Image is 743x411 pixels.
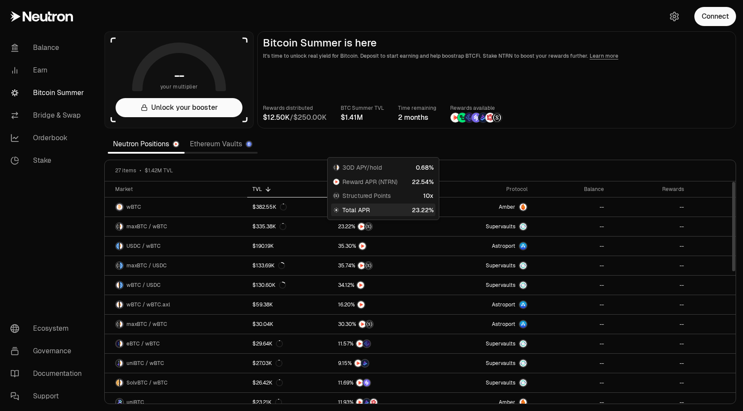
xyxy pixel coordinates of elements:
[252,262,285,269] div: $133.69K
[533,217,609,236] a: --
[160,82,198,91] span: your multiplier
[338,261,428,270] button: NTRNStructured Points
[120,282,123,289] img: USDC Logo
[116,399,123,406] img: uniBTC Logo
[458,113,467,122] img: Lombard Lux
[115,167,136,174] span: 27 items
[609,256,689,275] a: --
[609,237,689,256] a: --
[492,321,515,328] span: Astroport
[398,112,436,123] div: 2 months
[609,315,689,334] a: --
[120,379,123,386] img: wBTC Logo
[263,37,730,49] h2: Bitcoin Summer is here
[105,237,247,256] a: USDC LogowBTC LogoUSDC / wBTC
[478,113,488,122] img: Bedrock Diamonds
[333,295,433,314] a: NTRN
[105,334,247,353] a: eBTC LogowBTC LogoeBTC / wBTC
[333,334,433,353] a: NTRNEtherFi Points
[342,163,382,172] span: 30D APY/hold
[609,217,689,236] a: --
[533,315,609,334] a: --
[342,178,398,186] span: Reward APR (NTRN)
[115,186,242,193] div: Market
[492,301,515,308] span: Astroport
[342,206,370,214] span: Total APR
[609,295,689,314] a: --
[120,340,123,347] img: wBTC Logo
[333,276,433,295] a: NTRN
[355,360,362,367] img: NTRN
[337,164,339,171] img: wBTC Logo
[145,167,173,174] span: $1.42M TVL
[3,82,94,104] a: Bitcoin Summer
[120,321,123,328] img: wBTC Logo
[492,113,502,122] img: Structured Points
[116,223,119,230] img: maxBTC Logo
[538,186,604,193] div: Balance
[263,112,327,123] div: /
[246,141,252,147] img: Ethereum Logo
[105,256,247,275] a: maxBTC LogoUSDC LogomaxBTC / USDC
[338,378,428,387] button: NTRNSolv Points
[120,243,123,250] img: wBTC Logo
[173,141,179,147] img: Neutron Logo
[590,53,618,59] a: Learn more
[116,282,119,289] img: wBTC Logo
[116,243,119,250] img: USDC Logo
[3,317,94,340] a: Ecosystem
[486,340,515,347] span: Supervaults
[614,186,684,193] div: Rewards
[247,334,333,353] a: $29.64K
[533,295,609,314] a: --
[3,362,94,385] a: Documentation
[333,217,433,236] a: NTRNStructured Points
[520,399,527,406] img: Amber
[120,301,123,308] img: wBTC.axl Logo
[433,315,533,334] a: Astroport
[609,373,689,392] a: --
[609,276,689,295] a: --
[451,113,460,122] img: NTRN
[247,237,333,256] a: $190.19K
[359,321,366,328] img: NTRN
[609,197,689,217] a: --
[116,204,123,210] img: wBTC Logo
[3,59,94,82] a: Earn
[492,243,515,250] span: Astroport
[252,379,283,386] div: $26.42K
[357,282,364,289] img: NTRN
[247,295,333,314] a: $59.38K
[450,104,502,112] p: Rewards available
[105,295,247,314] a: wBTC LogowBTC.axl LogowBTC / wBTC.axl
[105,354,247,373] a: uniBTC LogowBTC LogouniBTC / wBTC
[358,223,365,230] img: NTRN
[333,193,339,199] img: Structured Points
[116,379,119,386] img: SolvBTC Logo
[694,7,736,26] button: Connect
[342,191,391,200] span: Structured Points
[3,127,94,149] a: Orderbook
[333,315,433,334] a: NTRNStructured Points
[520,223,527,230] img: Supervaults
[423,191,434,200] div: 10x
[120,360,123,367] img: wBTC Logo
[333,256,433,275] a: NTRNStructured Points
[433,256,533,275] a: SupervaultsSupervaults
[520,262,527,269] img: Supervaults
[370,399,377,406] img: Mars Fragments
[338,242,428,250] button: NTRN
[433,295,533,314] a: Astroport
[358,301,365,308] img: NTRN
[433,237,533,256] a: Astroport
[520,360,527,367] img: Supervaults
[126,204,141,210] span: wBTC
[338,359,428,368] button: NTRNBedrock Diamonds
[247,354,333,373] a: $27.03K
[126,282,161,289] span: wBTC / USDC
[3,340,94,362] a: Governance
[338,398,428,407] button: NTRNBedrock DiamondsMars Fragments
[108,135,185,153] a: Neutron Positions
[126,301,170,308] span: wBTC / wBTC.axl
[126,243,161,250] span: USDC / wBTC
